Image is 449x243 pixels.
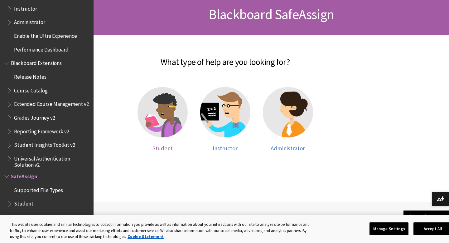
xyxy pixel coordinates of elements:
[4,171,90,236] nav: Book outline for Blackboard SafeAssign
[213,145,238,152] span: Instructor
[263,87,313,137] img: Administrator help
[14,185,63,193] span: Supported File Types
[11,171,37,180] span: SafeAssign
[152,145,173,152] span: Student
[271,145,305,152] span: Administrator
[14,212,37,221] span: Instructor
[14,31,77,39] span: Enable the Ultra Experience
[14,3,37,12] span: Instructor
[14,199,33,207] span: Student
[200,87,250,137] img: Instructor help
[14,140,75,148] span: Student Insights Toolkit v2
[14,44,69,53] span: Performance Dashboard
[10,221,314,240] div: This website uses cookies and similar technologies to collect information you provide as well as ...
[14,153,89,168] span: Universal Authentication Solution v2
[263,87,313,152] a: Administrator help Administrator
[14,112,55,121] span: Grades Journey v2
[14,85,48,94] span: Course Catalog
[4,58,90,168] nav: Book outline for Blackboard Extensions
[138,87,188,152] a: Student help Student
[14,126,69,135] span: Reporting Framework v2
[138,87,188,137] img: Student help
[100,48,350,68] h2: What type of help are you looking for?
[14,17,45,26] span: Administrator
[14,72,46,80] span: Release Notes
[11,58,62,67] span: Blackboard Extensions
[200,87,250,152] a: Instructor help Instructor
[209,6,334,23] span: Blackboard SafeAssign
[403,211,449,222] a: Back to top
[14,99,89,107] span: Extended Course Management v2
[369,222,408,235] button: Manage Settings
[128,234,164,239] a: More information about your privacy, opens in a new tab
